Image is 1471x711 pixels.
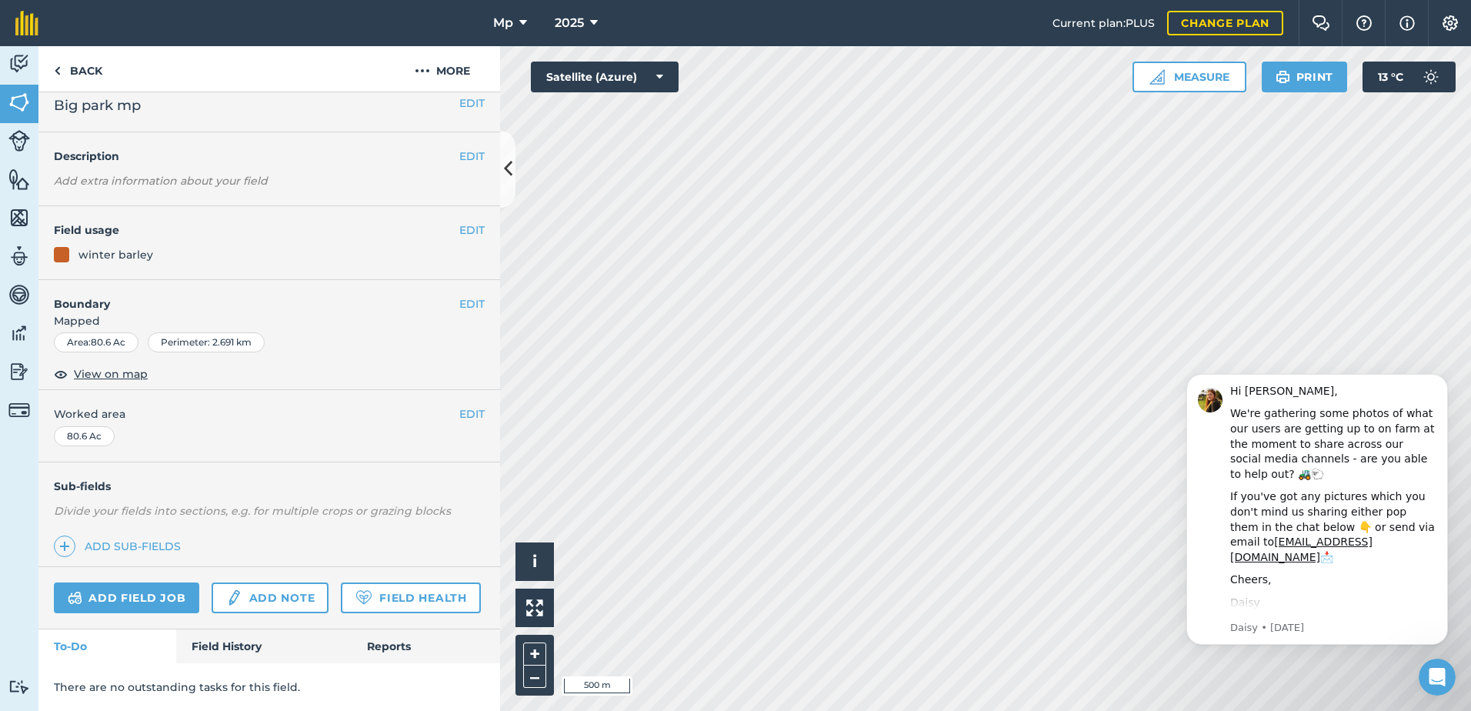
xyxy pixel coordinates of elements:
h4: Field usage [54,222,459,239]
a: Field Health [341,582,480,613]
img: svg+xml;base64,PHN2ZyB4bWxucz0iaHR0cDovL3d3dy53My5vcmcvMjAwMC9zdmciIHdpZHRoPSIxOSIgaGVpZ2h0PSIyNC... [1276,68,1290,86]
em: Add extra information about your field [54,174,268,188]
img: svg+xml;base64,PHN2ZyB4bWxucz0iaHR0cDovL3d3dy53My5vcmcvMjAwMC9zdmciIHdpZHRoPSI1NiIgaGVpZ2h0PSI2MC... [8,91,30,114]
a: Add field job [54,582,199,613]
div: Area : 80.6 Ac [54,332,138,352]
img: svg+xml;base64,PHN2ZyB4bWxucz0iaHR0cDovL3d3dy53My5vcmcvMjAwMC9zdmciIHdpZHRoPSIxNyIgaGVpZ2h0PSIxNy... [1399,14,1415,32]
button: EDIT [459,295,485,312]
img: svg+xml;base64,PD94bWwgdmVyc2lvbj0iMS4wIiBlbmNvZGluZz0idXRmLTgiPz4KPCEtLSBHZW5lcmF0b3I6IEFkb2JlIE... [1416,62,1446,92]
button: Satellite (Azure) [531,62,679,92]
button: + [523,643,546,666]
img: Ruler icon [1149,69,1165,85]
img: svg+xml;base64,PHN2ZyB4bWxucz0iaHR0cDovL3d3dy53My5vcmcvMjAwMC9zdmciIHdpZHRoPSI1NiIgaGVpZ2h0PSI2MC... [8,206,30,229]
button: EDIT [459,95,485,112]
span: Mp [493,14,513,32]
span: Current plan : PLUS [1052,15,1155,32]
img: svg+xml;base64,PD94bWwgdmVyc2lvbj0iMS4wIiBlbmNvZGluZz0idXRmLTgiPz4KPCEtLSBHZW5lcmF0b3I6IEFkb2JlIE... [8,283,30,306]
a: Change plan [1167,11,1283,35]
a: Field History [176,629,351,663]
button: Measure [1132,62,1246,92]
a: To-Do [38,629,176,663]
img: svg+xml;base64,PD94bWwgdmVyc2lvbj0iMS4wIiBlbmNvZGluZz0idXRmLTgiPz4KPCEtLSBHZW5lcmF0b3I6IEFkb2JlIE... [8,399,30,421]
button: – [523,666,546,688]
img: A question mark icon [1355,15,1373,31]
button: EDIT [459,222,485,239]
div: winter barley [78,246,153,263]
img: svg+xml;base64,PD94bWwgdmVyc2lvbj0iMS4wIiBlbmNvZGluZz0idXRmLTgiPz4KPCEtLSBHZW5lcmF0b3I6IEFkb2JlIE... [68,589,82,607]
button: 13 °C [1363,62,1456,92]
button: EDIT [459,406,485,422]
span: Mapped [38,312,500,329]
h4: Description [54,148,485,165]
button: i [515,542,554,581]
img: svg+xml;base64,PHN2ZyB4bWxucz0iaHR0cDovL3d3dy53My5vcmcvMjAwMC9zdmciIHdpZHRoPSIxNCIgaGVpZ2h0PSIyNC... [59,537,70,556]
span: i [532,552,537,571]
img: svg+xml;base64,PD94bWwgdmVyc2lvbj0iMS4wIiBlbmNvZGluZz0idXRmLTgiPz4KPCEtLSBHZW5lcmF0b3I6IEFkb2JlIE... [8,245,30,268]
span: View on map [74,366,148,382]
img: svg+xml;base64,PD94bWwgdmVyc2lvbj0iMS4wIiBlbmNvZGluZz0idXRmLTgiPz4KPCEtLSBHZW5lcmF0b3I6IEFkb2JlIE... [8,322,30,345]
img: Two speech bubbles overlapping with the left bubble in the forefront [1312,15,1330,31]
button: More [385,46,500,92]
h4: Boundary [38,280,459,312]
img: svg+xml;base64,PD94bWwgdmVyc2lvbj0iMS4wIiBlbmNvZGluZz0idXRmLTgiPz4KPCEtLSBHZW5lcmF0b3I6IEFkb2JlIE... [8,130,30,152]
img: svg+xml;base64,PHN2ZyB4bWxucz0iaHR0cDovL3d3dy53My5vcmcvMjAwMC9zdmciIHdpZHRoPSI1NiIgaGVpZ2h0PSI2MC... [8,168,30,191]
img: svg+xml;base64,PHN2ZyB4bWxucz0iaHR0cDovL3d3dy53My5vcmcvMjAwMC9zdmciIHdpZHRoPSIxOCIgaGVpZ2h0PSIyNC... [54,365,68,383]
em: Divide your fields into sections, e.g. for multiple crops or grazing blocks [54,504,451,518]
a: Back [38,46,118,92]
img: A cog icon [1441,15,1459,31]
span: Worked area [54,406,485,422]
span: Big park mp [54,95,141,116]
img: svg+xml;base64,PHN2ZyB4bWxucz0iaHR0cDovL3d3dy53My5vcmcvMjAwMC9zdmciIHdpZHRoPSIyMCIgaGVpZ2h0PSIyNC... [415,62,430,80]
img: svg+xml;base64,PD94bWwgdmVyc2lvbj0iMS4wIiBlbmNvZGluZz0idXRmLTgiPz4KPCEtLSBHZW5lcmF0b3I6IEFkb2JlIE... [225,589,242,607]
span: 2025 [555,14,584,32]
img: svg+xml;base64,PD94bWwgdmVyc2lvbj0iMS4wIiBlbmNvZGluZz0idXRmLTgiPz4KPCEtLSBHZW5lcmF0b3I6IEFkb2JlIE... [8,360,30,383]
img: svg+xml;base64,PHN2ZyB4bWxucz0iaHR0cDovL3d3dy53My5vcmcvMjAwMC9zdmciIHdpZHRoPSI5IiBoZWlnaHQ9IjI0Ii... [54,62,61,80]
img: Four arrows, one pointing top left, one top right, one bottom right and the last bottom left [526,599,543,616]
button: EDIT [459,148,485,165]
a: Add sub-fields [54,536,187,557]
a: Add note [212,582,329,613]
img: svg+xml;base64,PD94bWwgdmVyc2lvbj0iMS4wIiBlbmNvZGluZz0idXRmLTgiPz4KPCEtLSBHZW5lcmF0b3I6IEFkb2JlIE... [8,679,30,694]
button: View on map [54,365,148,383]
iframe: Intercom notifications message [1163,351,1471,669]
p: There are no outstanding tasks for this field. [54,679,485,696]
img: svg+xml;base64,PD94bWwgdmVyc2lvbj0iMS4wIiBlbmNvZGluZz0idXRmLTgiPz4KPCEtLSBHZW5lcmF0b3I6IEFkb2JlIE... [8,52,30,75]
div: 80.6 Ac [54,426,115,446]
iframe: Intercom live chat [1419,659,1456,696]
img: fieldmargin Logo [15,11,38,35]
h4: Sub-fields [38,478,500,495]
a: Reports [352,629,500,663]
span: 13 ° C [1378,62,1403,92]
div: Perimeter : 2.691 km [148,332,265,352]
button: Print [1262,62,1348,92]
